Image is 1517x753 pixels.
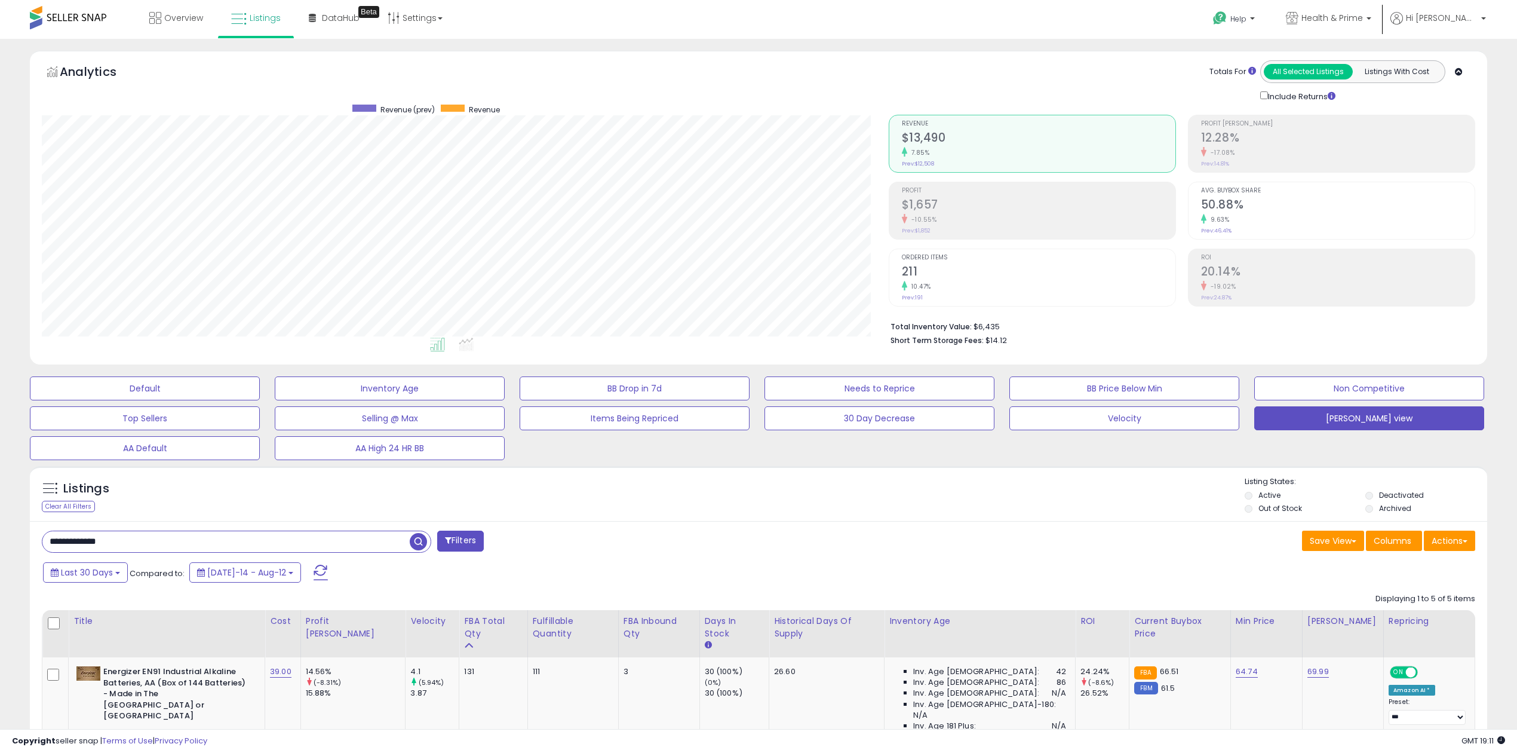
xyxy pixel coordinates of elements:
small: 9.63% [1206,215,1230,224]
div: 15.88% [306,688,406,699]
a: Hi [PERSON_NAME] [1390,12,1486,39]
small: -19.02% [1206,282,1236,291]
span: Help [1230,14,1246,24]
div: Inventory Age [889,615,1070,627]
button: [PERSON_NAME] view [1254,406,1484,430]
a: 64.74 [1236,666,1258,678]
small: 7.85% [907,148,930,157]
div: 3.87 [410,688,459,699]
b: Total Inventory Value: [890,322,972,332]
div: Preset: [1389,698,1466,725]
div: Tooltip anchor [358,6,379,18]
span: Revenue [469,105,500,115]
label: Active [1258,490,1280,500]
h2: 211 [902,265,1175,281]
small: Prev: 46.41% [1201,227,1232,234]
button: Top Sellers [30,406,260,430]
a: Privacy Policy [155,735,207,746]
small: -10.55% [907,215,937,224]
button: Listings With Cost [1352,64,1441,79]
div: Clear All Filters [42,501,95,512]
span: Last 30 Days [61,567,113,578]
span: Avg. Buybox Share [1201,188,1475,194]
button: Save View [1302,531,1364,551]
small: Days In Stock. [705,640,712,651]
small: (5.94%) [419,678,444,687]
span: OFF [1416,668,1435,678]
button: AA Default [30,436,260,460]
span: Profit [902,188,1175,194]
button: Items Being Repriced [520,406,750,430]
span: $14.12 [985,335,1007,346]
span: Inv. Age [DEMOGRAPHIC_DATA]: [913,677,1039,688]
span: 61.5 [1161,682,1175,694]
div: Include Returns [1251,89,1350,103]
small: FBM [1134,682,1157,694]
span: ON [1391,668,1406,678]
span: ROI [1201,255,1475,261]
a: Help [1203,2,1267,39]
span: N/A [913,710,928,721]
label: Out of Stock [1258,503,1302,513]
strong: Copyright [12,735,56,746]
div: FBA inbound Qty [624,615,695,640]
small: Prev: 14.81% [1201,160,1229,167]
div: [PERSON_NAME] [1307,615,1378,627]
span: Compared to: [130,568,185,579]
div: Repricing [1389,615,1470,627]
div: Cost [270,615,296,627]
h5: Analytics [60,63,140,83]
button: 30 Day Decrease [764,406,994,430]
span: Inv. Age [DEMOGRAPHIC_DATA]: [913,666,1039,677]
div: Amazon AI * [1389,685,1435,696]
span: N/A [1052,721,1066,731]
span: N/A [1052,688,1066,699]
div: 131 [464,666,518,677]
div: 24.24% [1080,666,1129,677]
div: FBA Total Qty [464,615,522,640]
span: Revenue (prev) [380,105,435,115]
div: Profit [PERSON_NAME] [306,615,401,640]
button: Non Competitive [1254,376,1484,400]
li: $6,435 [890,319,1467,333]
button: Last 30 Days [43,562,128,583]
div: 111 [533,666,609,677]
a: 39.00 [270,666,291,678]
div: 26.52% [1080,688,1129,699]
span: Inv. Age [DEMOGRAPHIC_DATA]: [913,688,1039,699]
button: Velocity [1009,406,1239,430]
div: Totals For [1209,66,1256,78]
span: 86 [1057,677,1066,688]
button: BB Drop in 7d [520,376,750,400]
h5: Listings [63,480,109,497]
div: Velocity [410,615,454,627]
img: 41Hbj8OZKHL._SL40_.jpg [76,666,100,681]
a: Terms of Use [102,735,153,746]
span: Columns [1374,535,1411,547]
div: Title [73,615,260,627]
div: Fulfillable Quantity [533,615,613,640]
p: Listing States: [1245,476,1487,488]
small: (-8.31%) [314,678,341,687]
small: (0%) [705,678,721,687]
span: Listings [250,12,281,24]
small: Prev: $12,508 [902,160,934,167]
button: Needs to Reprice [764,376,994,400]
span: Health & Prime [1301,12,1363,24]
b: Energizer EN91 Industrial Alkaline Batteries, AA (Box of 144 Batteries) - Made in The [GEOGRAPHIC... [103,666,248,725]
span: 66.51 [1160,666,1179,677]
div: Days In Stock [705,615,764,640]
small: Prev: 191 [902,294,923,301]
h2: 50.88% [1201,198,1475,214]
button: Columns [1366,531,1422,551]
button: Default [30,376,260,400]
span: 42 [1056,666,1066,677]
div: 14.56% [306,666,406,677]
span: [DATE]-14 - Aug-12 [207,567,286,578]
div: Current Buybox Price [1134,615,1226,640]
small: Prev: $1,852 [902,227,931,234]
span: Inv. Age 181 Plus: [913,721,976,731]
h2: $1,657 [902,198,1175,214]
button: Filters [437,531,484,552]
h2: $13,490 [902,131,1175,147]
